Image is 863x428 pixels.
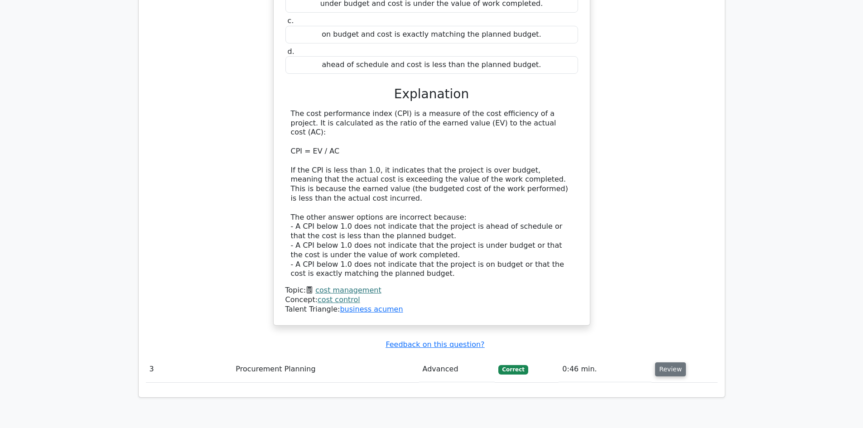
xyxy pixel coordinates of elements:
div: Concept: [285,295,578,305]
td: Advanced [419,356,495,382]
div: Topic: [285,286,578,295]
a: Feedback on this question? [386,340,484,349]
td: 0:46 min. [559,356,651,382]
span: Correct [498,365,528,374]
h3: Explanation [291,87,573,102]
div: Talent Triangle: [285,286,578,314]
div: on budget and cost is exactly matching the planned budget. [285,26,578,43]
td: Procurement Planning [232,356,419,382]
div: ahead of schedule and cost is less than the planned budget. [285,56,578,74]
button: Review [655,362,686,376]
td: 3 [146,356,232,382]
div: The cost performance index (CPI) is a measure of the cost efficiency of a project. It is calculat... [291,109,573,279]
span: c. [288,16,294,25]
a: cost control [318,295,360,304]
span: d. [288,47,294,56]
a: cost management [315,286,381,294]
a: business acumen [340,305,403,313]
